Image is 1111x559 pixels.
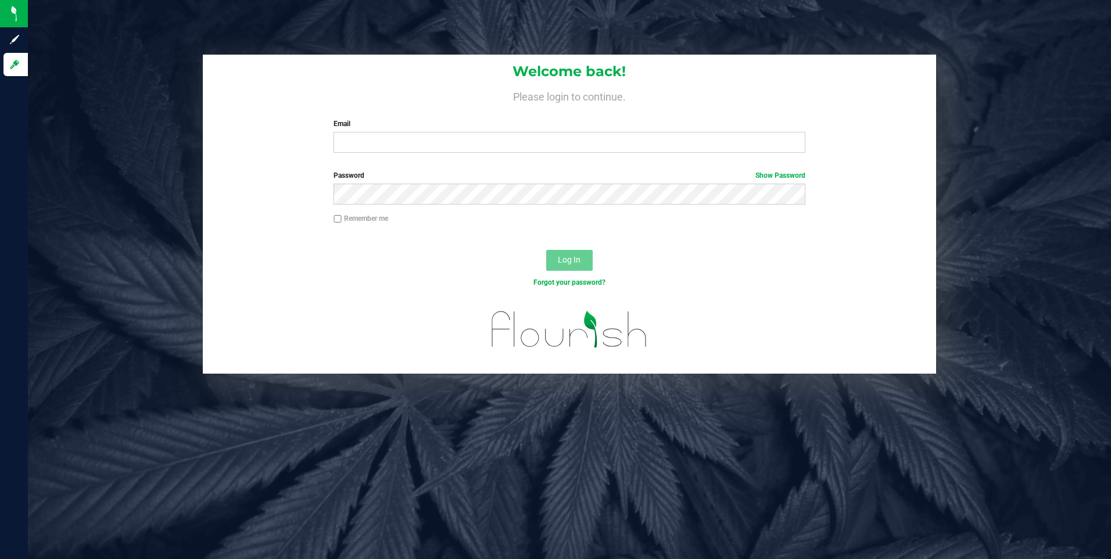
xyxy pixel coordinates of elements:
inline-svg: Log in [9,59,20,70]
a: Forgot your password? [533,278,605,286]
span: Password [334,171,364,180]
h1: Welcome back! [203,64,937,79]
span: Log In [558,255,580,264]
h4: Please login to continue. [203,88,937,102]
img: flourish_logo.svg [478,300,661,359]
label: Remember me [334,213,388,224]
inline-svg: Sign up [9,34,20,45]
input: Remember me [334,215,342,223]
a: Show Password [755,171,805,180]
label: Email [334,119,805,129]
button: Log In [546,250,593,271]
